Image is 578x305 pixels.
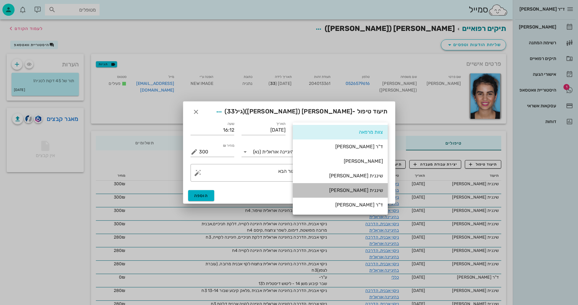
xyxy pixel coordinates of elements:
[191,148,198,156] button: מחיר ₪ appended action
[298,187,383,193] div: שיננית [PERSON_NAME]
[227,108,235,115] span: 33
[188,190,215,201] button: הוספה
[262,149,336,155] span: ניקוי אבנית, הדרכה בהיגיינה אוראלית
[194,193,208,198] span: הוספה
[225,108,245,115] span: (גיל )
[298,144,383,149] div: ד"ר [PERSON_NAME]
[228,122,235,126] label: שעה
[253,149,261,155] span: (נא)
[298,202,383,208] div: ד"ר [PERSON_NAME]
[276,122,286,126] label: תאריך
[214,106,387,117] span: תיעוד טיפול -
[223,143,235,148] label: מחיר ₪
[298,158,383,164] div: [PERSON_NAME]
[298,173,383,179] div: שיננית [PERSON_NAME]
[298,129,383,135] div: צוות מרפאה
[379,122,388,126] label: תיעוד
[245,108,352,115] span: [PERSON_NAME] ([PERSON_NAME])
